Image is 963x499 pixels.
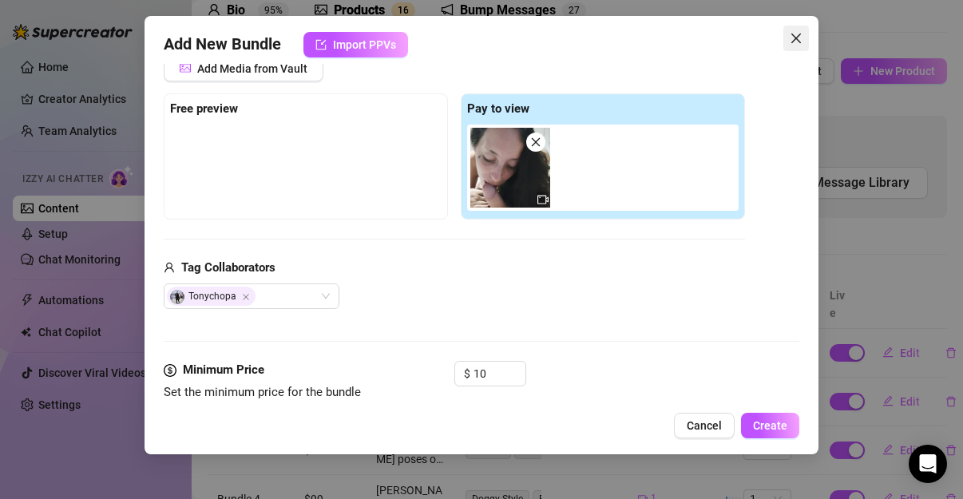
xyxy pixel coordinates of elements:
[164,56,323,81] button: Add Media from Vault
[530,137,541,148] span: close
[303,32,408,57] button: Import PPVs
[164,361,176,380] span: dollar
[470,128,550,208] img: media
[674,413,735,438] button: Cancel
[753,419,787,432] span: Create
[537,194,549,205] span: video-camera
[315,39,327,50] span: import
[170,290,184,304] img: avatar.jpg
[333,38,396,51] span: Import PPVs
[197,62,307,75] span: Add Media from Vault
[164,259,175,278] span: user
[783,26,809,51] button: Close
[783,32,809,45] span: Close
[180,62,191,73] span: picture
[167,287,256,306] span: Tonychopa
[164,385,361,399] span: Set the minimum price for the bundle
[183,362,264,377] strong: Minimum Price
[790,32,802,45] span: close
[242,293,250,301] span: Close
[181,260,275,275] strong: Tag Collaborators
[909,445,947,483] div: Open Intercom Messenger
[164,32,281,57] span: Add New Bundle
[687,419,722,432] span: Cancel
[170,101,238,116] strong: Free preview
[741,413,799,438] button: Create
[467,101,529,116] strong: Pay to view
